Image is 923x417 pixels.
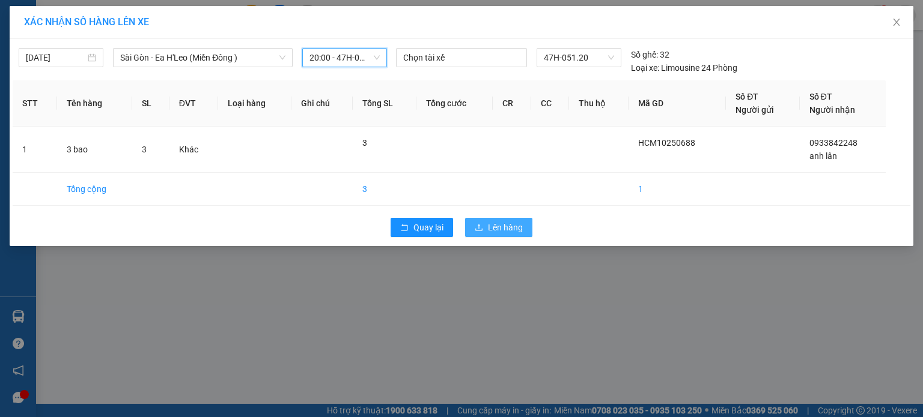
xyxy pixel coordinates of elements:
th: Loại hàng [218,80,291,127]
div: Limousine 24 Phòng [631,61,737,74]
span: Số ghế: [631,48,658,61]
span: Lên hàng [488,221,523,234]
th: ĐVT [169,80,219,127]
th: Tổng SL [353,80,416,127]
td: 1 [629,173,726,206]
div: 32 [631,48,669,61]
span: Quay lại [413,221,443,234]
span: rollback [400,223,409,233]
span: anh lân [809,151,837,161]
td: 1 [13,127,57,173]
th: Tên hàng [57,80,132,127]
span: Số ĐT [809,92,832,101]
td: Khác [169,127,219,173]
th: SL [132,80,169,127]
th: CC [531,80,570,127]
span: HCM10250688 [638,138,695,148]
button: uploadLên hàng [465,218,532,237]
span: Loại xe: [631,61,659,74]
th: STT [13,80,57,127]
td: Tổng cộng [57,173,132,206]
span: 0933842248 [809,138,858,148]
td: 3 bao [57,127,132,173]
span: 3 [142,145,147,154]
button: Close [880,6,913,40]
span: close [892,17,901,27]
span: XÁC NHẬN SỐ HÀNG LÊN XE [24,16,149,28]
th: CR [493,80,531,127]
span: Sài Gòn - Ea H'Leo (Miền Đông ) [120,49,285,67]
span: Người nhận [809,105,855,115]
th: Thu hộ [569,80,628,127]
span: 47H-051.20 [544,49,614,67]
input: 15/10/2025 [26,51,85,64]
th: Tổng cước [416,80,493,127]
span: down [279,54,286,61]
span: Người gửi [736,105,774,115]
span: 3 [362,138,367,148]
td: 3 [353,173,416,206]
span: upload [475,223,483,233]
span: Số ĐT [736,92,758,101]
button: rollbackQuay lại [391,218,453,237]
th: Mã GD [629,80,726,127]
th: Ghi chú [291,80,353,127]
span: 20:00 - 47H-051.20 [309,49,380,67]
